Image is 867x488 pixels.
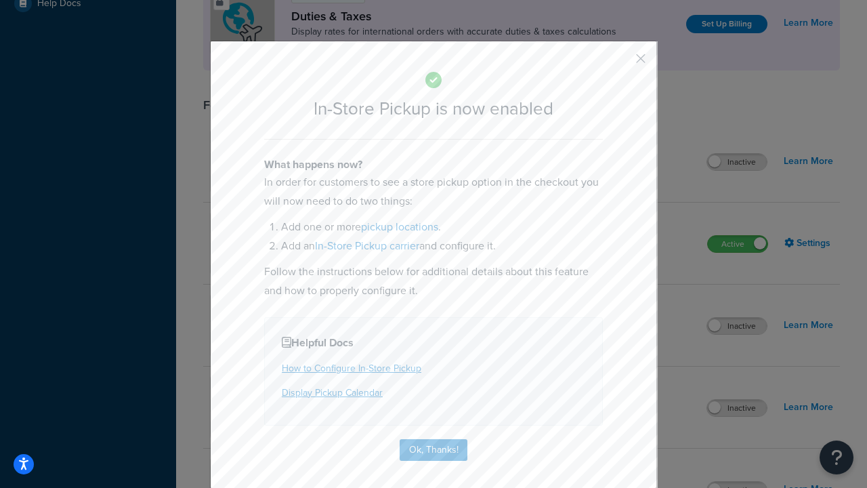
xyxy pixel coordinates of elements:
li: Add an and configure it. [281,237,603,256]
a: Display Pickup Calendar [282,386,383,400]
a: In-Store Pickup carrier [315,238,419,253]
p: Follow the instructions below for additional details about this feature and how to properly confi... [264,262,603,300]
h4: Helpful Docs [282,335,585,351]
li: Add one or more . [281,218,603,237]
h4: What happens now? [264,157,603,173]
a: How to Configure In-Store Pickup [282,361,421,375]
a: pickup locations [361,219,438,235]
button: Ok, Thanks! [400,439,467,461]
p: In order for customers to see a store pickup option in the checkout you will now need to do two t... [264,173,603,211]
h2: In-Store Pickup is now enabled [264,99,603,119]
